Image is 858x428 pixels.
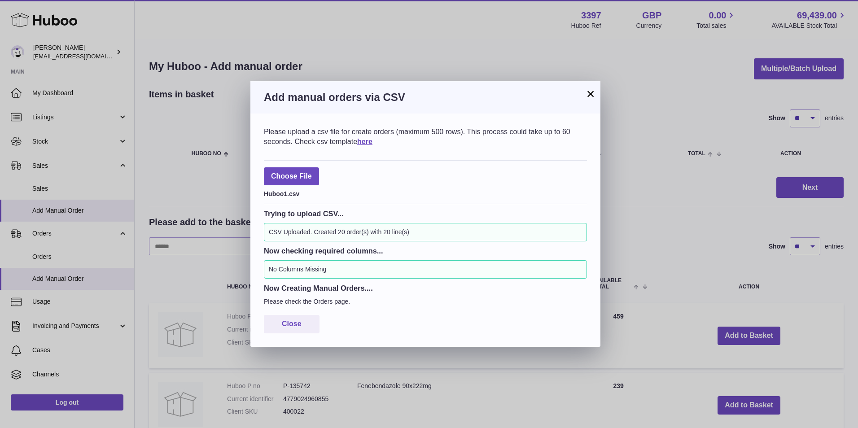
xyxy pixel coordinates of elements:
div: Please upload a csv file for create orders (maximum 500 rows). This process could take up to 60 s... [264,127,587,146]
a: here [357,138,372,145]
button: Close [264,315,320,333]
h3: Now Creating Manual Orders.... [264,283,587,293]
span: Choose File [264,167,319,186]
h3: Trying to upload CSV... [264,209,587,218]
h3: Add manual orders via CSV [264,90,587,105]
button: × [585,88,596,99]
div: No Columns Missing [264,260,587,279]
p: Please check the Orders page. [264,297,587,306]
div: Huboo1.csv [264,188,587,198]
span: Close [282,320,302,328]
h3: Now checking required columns... [264,246,587,256]
div: CSV Uploaded. Created 20 order(s) with 20 line(s) [264,223,587,241]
